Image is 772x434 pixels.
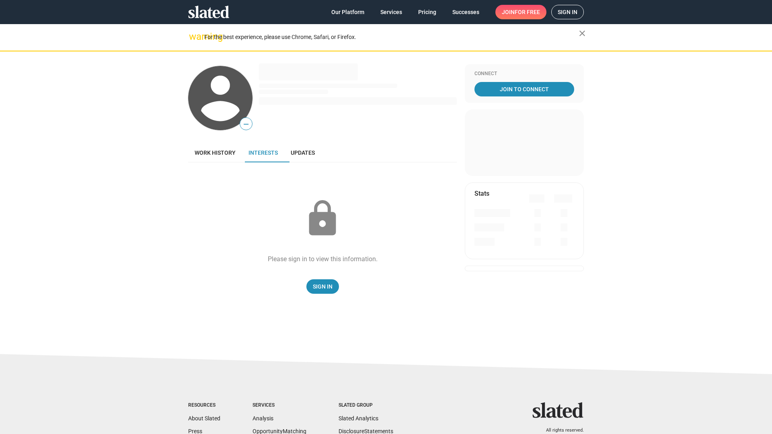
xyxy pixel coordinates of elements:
[291,149,315,156] span: Updates
[446,5,486,19] a: Successes
[474,71,574,77] div: Connect
[374,5,409,19] a: Services
[306,279,339,294] a: Sign In
[195,149,236,156] span: Work history
[551,5,584,19] a: Sign in
[253,415,273,422] a: Analysis
[189,32,199,41] mat-icon: warning
[204,32,579,43] div: For the best experience, please use Chrome, Safari, or Firefox.
[284,143,321,162] a: Updates
[380,5,402,19] span: Services
[502,5,540,19] span: Join
[558,5,577,19] span: Sign in
[331,5,364,19] span: Our Platform
[339,402,393,409] div: Slated Group
[313,279,333,294] span: Sign In
[474,189,489,198] mat-card-title: Stats
[268,255,378,263] div: Please sign in to view this information.
[248,149,278,156] span: Interests
[577,29,587,38] mat-icon: close
[339,415,378,422] a: Slated Analytics
[188,415,220,422] a: About Slated
[242,143,284,162] a: Interests
[515,5,540,19] span: for free
[495,5,546,19] a: Joinfor free
[452,5,479,19] span: Successes
[302,199,343,239] mat-icon: lock
[418,5,436,19] span: Pricing
[476,82,573,96] span: Join To Connect
[188,402,220,409] div: Resources
[474,82,574,96] a: Join To Connect
[412,5,443,19] a: Pricing
[325,5,371,19] a: Our Platform
[188,143,242,162] a: Work history
[240,119,252,129] span: —
[253,402,306,409] div: Services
